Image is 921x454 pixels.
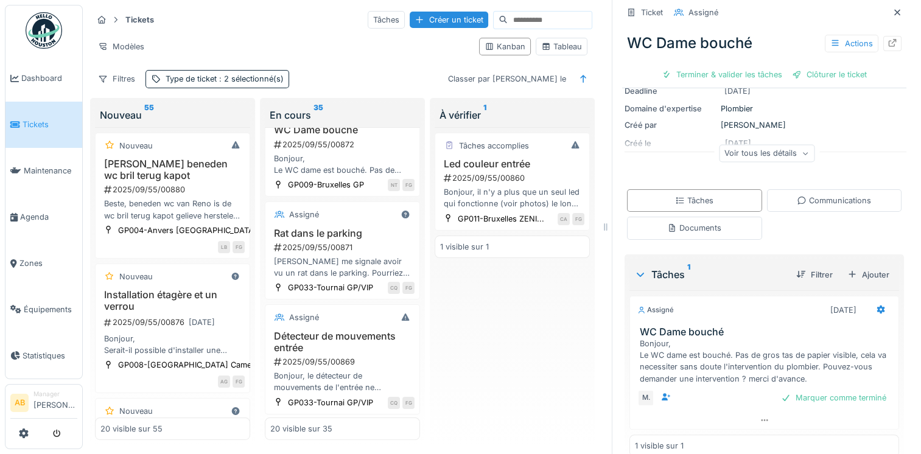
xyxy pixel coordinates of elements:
[100,108,245,122] div: Nouveau
[637,305,674,315] div: Assigné
[93,70,141,88] div: Filtres
[625,103,716,114] div: Domaine d'expertise
[402,179,415,191] div: FG
[289,312,319,323] div: Assigné
[402,282,415,294] div: FG
[440,158,584,170] h3: Led couleur entrée
[233,375,245,388] div: FG
[5,148,82,194] a: Maintenance
[558,213,570,225] div: CA
[20,211,77,223] span: Agenda
[797,195,871,206] div: Communications
[100,423,163,435] div: 20 visible sur 55
[637,389,654,407] div: M.
[625,119,716,131] div: Créé par
[121,14,159,26] strong: Tickets
[440,241,489,253] div: 1 visible sur 1
[625,103,904,114] div: Plombier
[825,35,878,52] div: Actions
[572,213,584,225] div: FG
[166,73,284,85] div: Type de ticket
[313,108,323,122] sup: 35
[118,359,259,371] div: GP008-[GEOGRAPHIC_DATA] Came...
[625,85,716,97] div: Deadline
[440,186,584,209] div: Bonjour, il n'y a plus que un seul led qui fonctionne (voir photos) le long des entrée
[103,315,245,330] div: 2025/09/55/00876
[687,267,690,282] sup: 1
[388,282,400,294] div: CQ
[842,267,894,283] div: Ajouter
[289,209,319,220] div: Assigné
[270,228,415,239] h3: Rat dans le parking
[688,7,718,18] div: Assigné
[26,12,62,49] img: Badge_color-CXgf-gQk.svg
[10,394,29,412] li: AB
[675,195,713,206] div: Tâches
[33,389,77,399] div: Manager
[33,389,77,416] li: [PERSON_NAME]
[459,140,529,152] div: Tâches accomplies
[103,184,245,195] div: 2025/09/55/00880
[388,397,400,409] div: CQ
[100,198,245,221] div: Beste, beneden wc van Reno is de wc bril terug kapot gelieve herstelen aub. Vriendelijk bedankr. ...
[288,397,373,408] div: GP033-Tournai GP/VIP
[625,119,904,131] div: [PERSON_NAME]
[218,241,230,253] div: LB
[439,108,585,122] div: À vérifier
[635,440,684,452] div: 1 visible sur 1
[483,108,486,122] sup: 1
[270,370,415,393] div: Bonjour, le détecteur de mouvements de l'entrée ne fonctionne plus depuis lundi. Un technicien y ...
[10,389,77,419] a: AB Manager[PERSON_NAME]
[24,304,77,315] span: Équipements
[100,158,245,181] h3: [PERSON_NAME] beneden wc bril terug kapot
[541,41,582,52] div: Tableau
[402,397,415,409] div: FG
[657,66,787,83] div: Terminer & valider les tâches
[21,72,77,84] span: Dashboard
[144,108,154,122] sup: 55
[776,389,891,406] div: Marquer comme terminé
[24,165,77,176] span: Maintenance
[23,119,77,130] span: Tickets
[23,350,77,361] span: Statistiques
[5,55,82,102] a: Dashboard
[217,74,284,83] span: : 2 sélectionné(s)
[218,375,230,388] div: AG
[410,12,488,28] div: Créer un ticket
[458,213,544,225] div: GP011-Bruxelles ZENI...
[288,179,364,190] div: GP009-Bruxelles GP
[724,85,751,97] div: [DATE]
[273,356,415,368] div: 2025/09/55/00869
[485,41,525,52] div: Kanban
[270,153,415,176] div: Bonjour, Le WC dame est bouché. Pas de gros tas de papier visible, cela va necessiter sans doute ...
[5,102,82,148] a: Tickets
[791,267,838,283] div: Filtrer
[443,172,584,184] div: 2025/09/55/00860
[19,257,77,269] span: Zones
[787,66,872,83] div: Clôturer le ticket
[634,267,786,282] div: Tâches
[270,256,415,279] div: [PERSON_NAME] me signale avoir vu un rat dans le parking. Pourriez-vous rappeler Ecoserv? [GEOGRA...
[100,289,245,312] h3: Installation étagère et un verrou
[100,333,245,356] div: Bonjour, Serait-il possible d'installer une étagère à l'emplacement indiqué sur la photo, à une h...
[640,338,894,385] div: Bonjour, Le WC dame est bouché. Pas de gros tas de papier visible, cela va necessiter sans doute ...
[5,286,82,332] a: Équipements
[830,304,856,316] div: [DATE]
[119,405,153,417] div: Nouveau
[667,222,721,234] div: Documents
[719,144,814,162] div: Voir tous les détails
[233,241,245,253] div: FG
[273,139,415,150] div: 2025/09/55/00872
[5,240,82,287] a: Zones
[119,271,153,282] div: Nouveau
[443,70,572,88] div: Classer par [PERSON_NAME] le
[270,330,415,354] h3: Détecteur de mouvements entrée
[5,194,82,240] a: Agenda
[388,179,400,191] div: NT
[5,332,82,379] a: Statistiques
[368,11,405,29] div: Tâches
[640,326,894,338] h3: WC Dame bouché
[622,27,906,59] div: WC Dame bouché
[119,140,153,152] div: Nouveau
[189,316,215,328] div: [DATE]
